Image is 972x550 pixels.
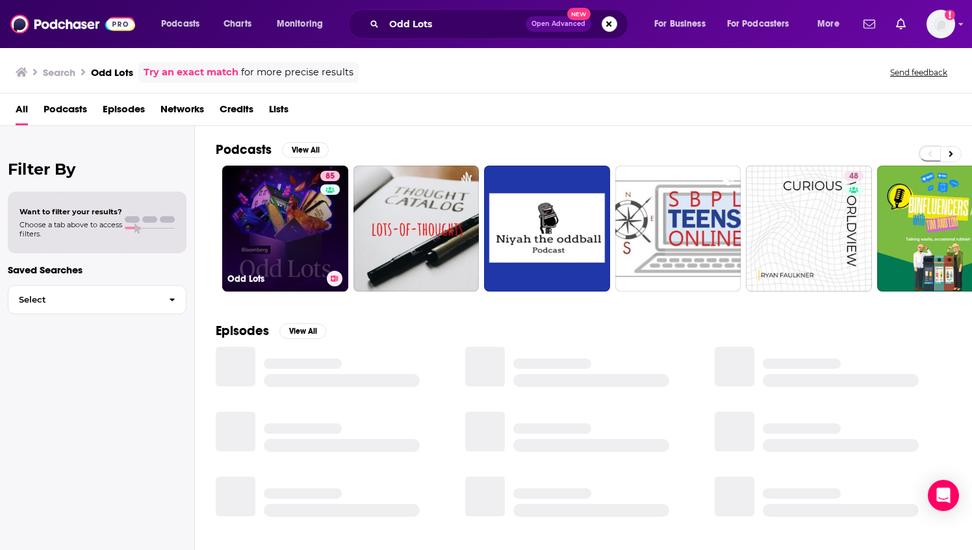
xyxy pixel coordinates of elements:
[161,15,199,33] span: Podcasts
[215,14,259,34] a: Charts
[216,142,329,158] a: PodcastsView All
[220,99,253,125] a: Credits
[891,13,911,35] a: Show notifications dropdown
[320,171,340,181] a: 85
[361,9,641,39] div: Search podcasts, credits, & more...
[19,207,122,216] span: Want to filter your results?
[8,264,186,276] p: Saved Searches
[144,65,238,80] a: Try an exact match
[844,171,863,181] a: 48
[719,14,808,34] button: open menu
[858,13,880,35] a: Show notifications dropdown
[817,15,839,33] span: More
[227,273,322,284] h3: Odd Lots
[645,14,722,34] button: open menu
[152,14,216,34] button: open menu
[526,16,591,32] button: Open AdvancedNew
[44,99,87,125] a: Podcasts
[8,295,159,304] span: Select
[384,14,526,34] input: Search podcasts, credits, & more...
[103,99,145,125] a: Episodes
[43,66,75,79] h3: Search
[746,166,872,292] a: 48
[886,67,951,78] button: Send feedback
[268,14,340,34] button: open menu
[222,166,348,292] a: 85Odd Lots
[277,15,323,33] span: Monitoring
[241,65,353,80] span: for more precise results
[19,220,122,238] span: Choose a tab above to access filters.
[10,12,135,36] img: Podchaser - Follow, Share and Rate Podcasts
[216,323,269,339] h2: Episodes
[326,170,335,183] span: 85
[927,10,955,38] img: User Profile
[269,99,288,125] a: Lists
[16,99,28,125] a: All
[654,15,706,33] span: For Business
[8,160,186,179] h2: Filter By
[279,323,326,339] button: View All
[160,99,204,125] a: Networks
[808,14,856,34] button: open menu
[8,285,186,314] button: Select
[567,8,591,20] span: New
[927,10,955,38] span: Logged in as vjacobi
[727,15,789,33] span: For Podcasters
[531,21,585,27] span: Open Advanced
[282,142,329,158] button: View All
[928,480,959,511] div: Open Intercom Messenger
[91,66,133,79] h3: Odd Lots
[224,15,251,33] span: Charts
[945,10,955,20] svg: Add a profile image
[216,142,272,158] h2: Podcasts
[927,10,955,38] button: Show profile menu
[216,323,326,339] a: EpisodesView All
[849,170,858,183] span: 48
